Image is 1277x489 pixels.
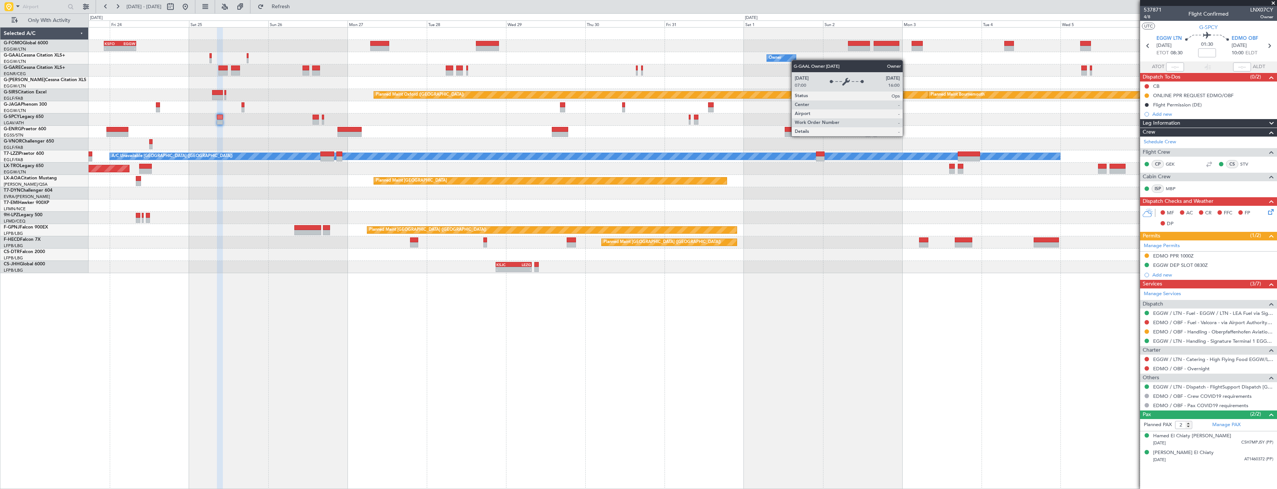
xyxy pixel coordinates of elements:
span: Services [1143,280,1162,288]
a: EGSS/STN [4,132,23,138]
span: 9H-LPZ [4,213,19,217]
div: Tue 4 [982,20,1061,27]
a: Manage Services [1144,290,1181,298]
div: CP [1152,160,1164,168]
div: Fri 24 [110,20,189,27]
a: G-JAGAPhenom 300 [4,102,47,107]
span: G-SPCY [4,115,20,119]
div: [PERSON_NAME] El Chiaty [1153,449,1214,457]
a: 9H-LPZLegacy 500 [4,213,42,217]
span: AT1460372 (PP) [1244,456,1273,463]
div: Hamed El Chiaty [PERSON_NAME] [1153,432,1231,440]
span: Permits [1143,232,1160,240]
span: G-GARE [4,65,21,70]
span: 10:00 [1232,49,1244,57]
span: LNX07CY [1250,6,1273,14]
button: Refresh [254,1,299,13]
span: ATOT [1152,63,1164,71]
a: Manage PAX [1212,421,1241,429]
a: G-[PERSON_NAME]Cessna Citation XLS [4,78,86,82]
a: EGGW / LTN - Dispatch - FlightSupport Dispatch [GEOGRAPHIC_DATA] [1153,384,1273,390]
a: MBP [1166,185,1182,192]
div: - [105,46,120,51]
div: [DATE] [90,15,103,21]
span: ETOT [1156,49,1169,57]
span: F-HECD [4,237,20,242]
span: C5H7MPJ5Y (PP) [1241,440,1273,446]
a: G-SPCYLegacy 650 [4,115,44,119]
span: CS-DTR [4,250,20,254]
a: LFMD/CEQ [4,218,25,224]
a: CS-JHHGlobal 6000 [4,262,45,266]
a: EGLF/FAB [4,157,23,163]
button: UTC [1142,23,1155,29]
a: T7-DYNChallenger 604 [4,188,52,193]
span: EDMO OBF [1232,35,1258,42]
a: EDMO / OBF - Handling - Oberpfaffenhofen Aviation Service GmbH [1153,329,1273,335]
span: 08:30 [1171,49,1182,57]
div: [DATE] [745,15,758,21]
div: ONLINE PPR REQUEST EDMO/OBF [1153,92,1233,99]
a: LX-AOACitation Mustang [4,176,57,180]
div: ISP [1152,185,1164,193]
a: CS-DTRFalcon 2000 [4,250,45,254]
div: Sun 26 [268,20,348,27]
span: Leg Information [1143,119,1180,128]
span: (0/2) [1250,73,1261,81]
span: (3/7) [1250,280,1261,288]
a: G-GARECessna Citation XLS+ [4,65,65,70]
span: G-JAGA [4,102,21,107]
a: F-GPNJFalcon 900EX [4,225,48,230]
div: EDMO PPR 1000Z [1153,253,1194,259]
a: EDMO / OBF - Overnight [1153,365,1210,372]
div: Add new [1152,272,1273,278]
label: Planned PAX [1144,421,1172,429]
span: Crew [1143,128,1155,137]
div: Thu 30 [585,20,665,27]
a: STV [1240,161,1257,167]
span: Flight Crew [1143,148,1170,157]
a: G-ENRGPraetor 600 [4,127,46,131]
div: Planned Maint [GEOGRAPHIC_DATA] ([GEOGRAPHIC_DATA]) [369,224,486,236]
span: 537871 [1144,6,1162,14]
span: DP [1167,220,1174,228]
span: T7-DYN [4,188,20,193]
a: EDMO / OBF - Fuel - Valcora - via Airport Authority Intl EDMO / OBF [1153,319,1273,326]
span: Cabin Crew [1143,173,1171,181]
span: G-VNOR [4,139,22,144]
a: LFPB/LBG [4,243,23,249]
span: [DATE] [1153,457,1166,463]
a: Manage Permits [1144,242,1180,250]
span: ELDT [1245,49,1257,57]
a: F-HECDFalcon 7X [4,237,41,242]
div: CB [1153,83,1159,89]
div: Sat 25 [189,20,268,27]
span: AC [1186,210,1193,217]
a: EGGW/LTN [4,59,26,64]
div: Mon 27 [348,20,427,27]
span: MF [1167,210,1174,217]
a: LFPB/LBG [4,255,23,261]
div: - [496,267,513,272]
span: T7-EMI [4,201,18,205]
div: Planned Maint [GEOGRAPHIC_DATA] [376,175,447,186]
div: - [120,46,135,51]
a: EGGW / LTN - Fuel - EGGW / LTN - LEA Fuel via Signature in EGGW [1153,310,1273,316]
a: G-FOMOGlobal 6000 [4,41,48,45]
span: Others [1143,374,1159,382]
span: Refresh [265,4,297,9]
span: F-GPNJ [4,225,20,230]
a: EGGW/LTN [4,169,26,175]
a: LGAV/ATH [4,120,24,126]
span: (1/2) [1250,231,1261,239]
a: T7-EMIHawker 900XP [4,201,49,205]
div: Flight Confirmed [1188,10,1229,18]
a: Schedule Crew [1144,138,1176,146]
span: Owner [1250,14,1273,20]
div: Planned Maint Bournemouth [931,89,985,100]
span: Dispatch Checks and Weather [1143,197,1213,206]
span: [DATE] [1232,42,1247,49]
button: Only With Activity [8,15,81,26]
span: EGGW LTN [1156,35,1182,42]
span: ALDT [1253,63,1265,71]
